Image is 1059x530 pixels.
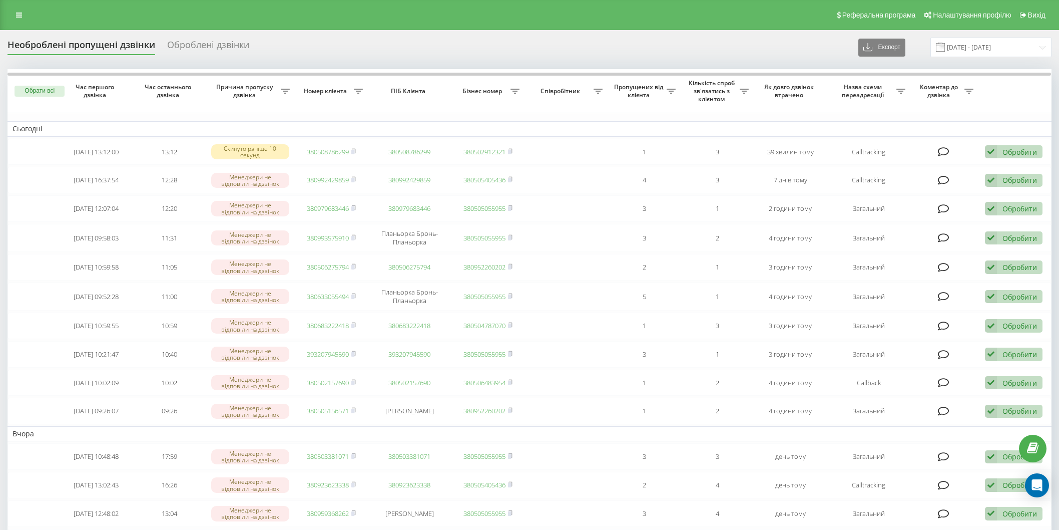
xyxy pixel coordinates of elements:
a: 380993575910 [307,233,349,242]
div: Менеджери не відповіли на дзвінок [211,375,290,390]
td: Планьорка Бронь-Планьорка [368,224,451,252]
a: 380992429859 [388,175,430,184]
td: [DATE] 10:48:48 [60,443,133,470]
a: 380505055955 [463,233,505,242]
span: Назва схеми переадресації [832,83,896,99]
a: 380503381071 [388,452,430,461]
td: 11:05 [133,254,206,281]
a: 380505405436 [463,175,505,184]
td: 17:59 [133,443,206,470]
td: Загальний [827,195,910,222]
div: Менеджери не відповіли на дзвінок [211,201,290,216]
td: 5 [608,283,681,311]
a: 380505055955 [463,292,505,301]
a: 380952260202 [463,262,505,272]
a: 380923623338 [307,480,349,489]
a: 380992429859 [307,175,349,184]
td: 2 [681,224,754,252]
td: 09:26 [133,398,206,424]
a: 380508786299 [388,147,430,156]
td: [DATE] 13:02:43 [60,472,133,498]
a: 393207945590 [388,350,430,359]
td: Загальний [827,224,910,252]
button: Експорт [858,39,905,57]
span: Коментар до дзвінка [915,83,964,99]
a: 380506275794 [388,262,430,272]
td: Calltracking [827,139,910,165]
a: 380502157690 [307,378,349,387]
td: 4 години тому [754,224,827,252]
a: 380505156571 [307,406,349,415]
td: [PERSON_NAME] [368,500,451,527]
td: Загальний [827,398,910,424]
td: [PERSON_NAME] [368,398,451,424]
a: 380505405436 [463,480,505,489]
td: 3 [681,139,754,165]
td: [DATE] 10:21:47 [60,341,133,368]
span: Співробітник [529,87,594,95]
div: Менеджери не відповіли на дзвінок [211,289,290,304]
td: Планьорка Бронь-Планьорка [368,283,451,311]
a: 380506275794 [307,262,349,272]
span: Вихід [1028,11,1045,19]
td: 13:12 [133,139,206,165]
td: 3 [608,341,681,368]
td: 2 [608,254,681,281]
td: Вчора [8,426,1051,441]
td: 2 [681,398,754,424]
td: Загальний [827,283,910,311]
td: 3 [681,443,754,470]
div: Обробити [1002,175,1037,185]
td: 3 [681,313,754,339]
td: Сьогодні [8,121,1051,136]
a: 380952260202 [463,406,505,415]
div: Обробити [1002,378,1037,388]
td: 10:59 [133,313,206,339]
td: [DATE] 12:07:04 [60,195,133,222]
a: 380503381071 [307,452,349,461]
td: [DATE] 16:37:54 [60,167,133,193]
td: [DATE] 09:26:07 [60,398,133,424]
div: Обробити [1002,350,1037,359]
td: 11:31 [133,224,206,252]
td: [DATE] 10:59:55 [60,313,133,339]
a: 380505055955 [463,509,505,518]
td: 4 години тому [754,398,827,424]
span: Налаштування профілю [933,11,1011,19]
a: 380683222418 [388,321,430,330]
td: 3 [608,195,681,222]
div: Менеджери не відповіли на дзвінок [211,404,290,419]
a: 380508786299 [307,147,349,156]
td: Calltracking [827,472,910,498]
span: Номер клієнта [300,87,354,95]
div: Open Intercom Messenger [1025,473,1049,497]
div: Обробити [1002,452,1037,461]
td: 13:04 [133,500,206,527]
div: Обробити [1002,509,1037,518]
div: Обробити [1002,292,1037,302]
div: Обробити [1002,480,1037,490]
td: 3 години тому [754,313,827,339]
span: Як довго дзвінок втрачено [762,83,819,99]
span: Бізнес номер [456,87,510,95]
td: 3 години тому [754,254,827,281]
td: 4 [608,167,681,193]
span: ПІБ Клієнта [376,87,442,95]
td: Calltracking [827,167,910,193]
td: [DATE] 13:12:00 [60,139,133,165]
td: 1 [681,254,754,281]
td: 1 [608,370,681,396]
td: 39 хвилин тому [754,139,827,165]
td: 1 [608,398,681,424]
td: [DATE] 09:58:03 [60,224,133,252]
td: Загальний [827,313,910,339]
td: 2 [681,370,754,396]
td: 7 днів тому [754,167,827,193]
td: 3 [608,224,681,252]
td: 3 [608,500,681,527]
span: Кількість спроб зв'язатись з клієнтом [686,79,740,103]
td: 2 години тому [754,195,827,222]
td: 3 [681,167,754,193]
a: 380979683446 [388,204,430,213]
div: Менеджери не відповіли на дзвінок [211,173,290,188]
